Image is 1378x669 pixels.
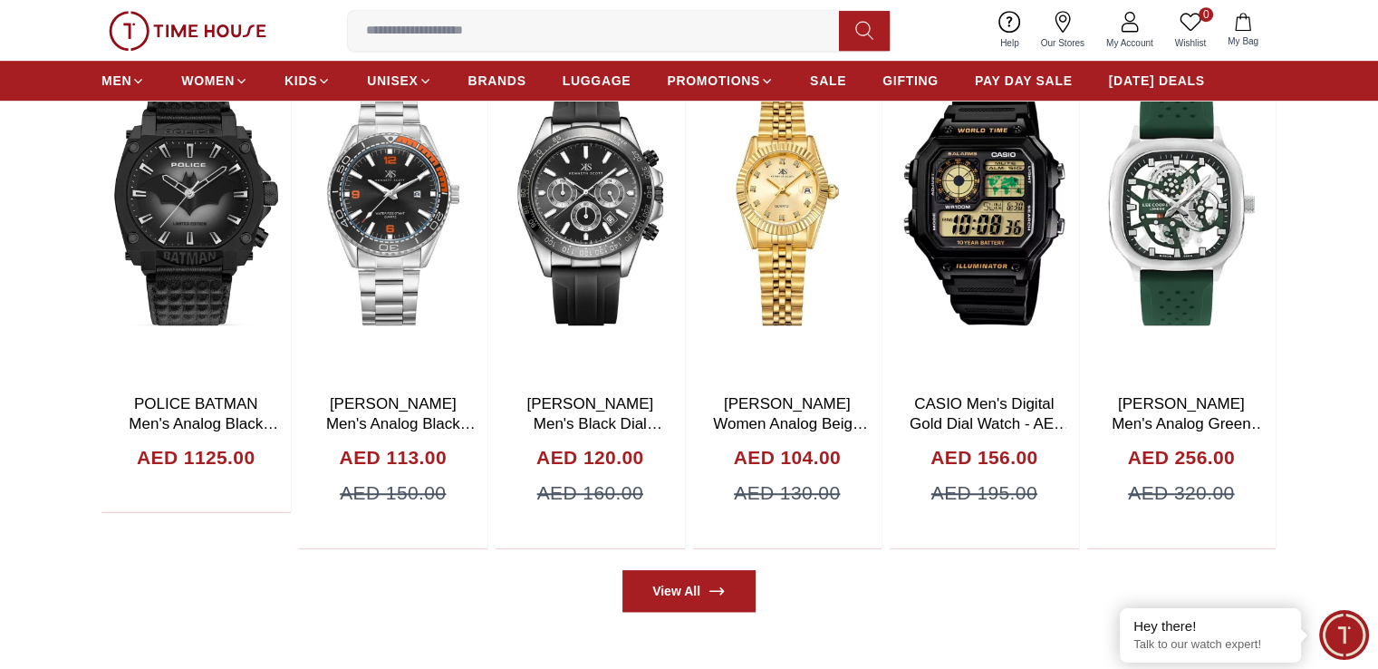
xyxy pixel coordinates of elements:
[1109,64,1205,97] a: [DATE] DEALS
[989,7,1030,53] a: Help
[101,72,131,90] span: MEN
[975,72,1073,90] span: PAY DAY SALE
[1199,7,1213,22] span: 0
[468,64,526,97] a: BRANDS
[734,479,840,508] span: AED 130.00
[890,23,1079,385] img: CASIO Men's Digital Gold Dial Watch - AE-1200WH-1B
[1034,36,1092,50] span: Our Stores
[1168,36,1213,50] span: Wishlist
[468,72,526,90] span: BRANDS
[367,72,418,90] span: UNISEX
[129,395,278,472] a: POLICE BATMAN Men's Analog Black Dial Watch - PEWGD0022601
[367,64,431,97] a: UNISEX
[993,36,1026,50] span: Help
[975,64,1073,97] a: PAY DAY SALE
[1128,479,1234,508] span: AED 320.00
[137,443,255,472] h4: AED 1125.00
[1112,395,1267,472] a: [PERSON_NAME] Men's Analog Green Dial Watch - LC07973.377
[1217,9,1269,52] button: My Bag
[667,72,760,90] span: PROMOTIONS
[536,443,643,472] h4: AED 120.00
[931,479,1037,508] span: AED 195.00
[496,23,685,385] img: Kenneth Scott Men's Black Dial Chrono & Multi Function Watch - K23149-SSBB
[101,64,145,97] a: MEN
[526,395,661,492] a: [PERSON_NAME] Men's Black Dial Chrono & Multi Function Watch - K23149-SSBB
[1087,23,1277,385] img: Lee Cooper Men's Analog Green Dial Watch - LC07973.377
[622,570,756,612] a: View All
[181,72,235,90] span: WOMEN
[109,11,266,51] img: ...
[1220,34,1266,48] span: My Bag
[1030,7,1095,53] a: Our Stores
[1319,610,1369,660] div: Chat Widget
[930,443,1037,472] h4: AED 156.00
[882,64,939,97] a: GIFTING
[284,64,331,97] a: KIDS
[299,23,488,385] img: Kenneth Scott Men's Analog Black Dial Watch - K23024-SBSB
[1099,36,1161,50] span: My Account
[1109,72,1205,90] span: [DATE] DEALS
[563,72,631,90] span: LUGGAGE
[537,479,643,508] span: AED 160.00
[882,72,939,90] span: GIFTING
[340,479,446,508] span: AED 150.00
[810,72,846,90] span: SALE
[693,23,882,385] img: Kenneth Scott Women Analog Beige Dial Watch - K22536-GBGC
[1128,443,1235,472] h4: AED 256.00
[284,72,317,90] span: KIDS
[667,64,774,97] a: PROMOTIONS
[340,443,447,472] h4: AED 113.00
[320,395,475,472] a: [PERSON_NAME] Men's Analog Black Dial Watch - K23024-SBSB
[910,395,1069,452] a: CASIO Men's Digital Gold Dial Watch - AE-1200WH-1B
[1133,637,1287,653] p: Talk to our watch expert!
[734,443,841,472] h4: AED 104.00
[1133,617,1287,635] div: Hey there!
[101,23,291,385] img: POLICE BATMAN Men's Analog Black Dial Watch - PEWGD0022601
[1164,7,1217,53] a: 0Wishlist
[810,64,846,97] a: SALE
[713,395,868,472] a: [PERSON_NAME] Women Analog Beige Dial Watch - K22536-GBGC
[181,64,248,97] a: WOMEN
[563,64,631,97] a: LUGGAGE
